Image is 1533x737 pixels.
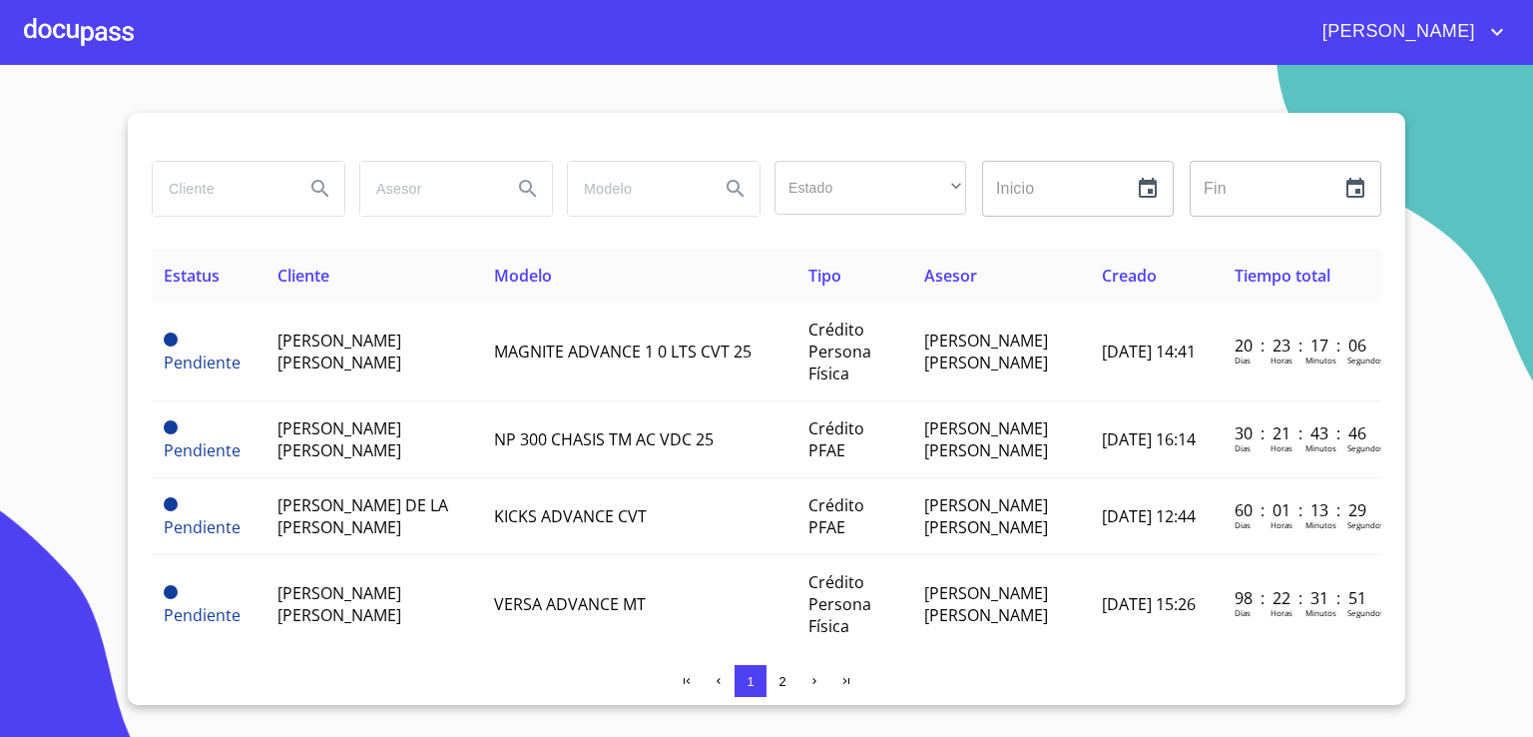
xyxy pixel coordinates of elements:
[1235,265,1330,287] span: Tiempo total
[712,165,760,213] button: Search
[1235,519,1251,530] p: Dias
[164,516,241,538] span: Pendiente
[1235,499,1369,521] p: 60 : 01 : 13 : 29
[494,505,647,527] span: KICKS ADVANCE CVT
[747,674,754,689] span: 1
[164,265,220,287] span: Estatus
[924,494,1048,538] span: [PERSON_NAME] [PERSON_NAME]
[1235,442,1251,453] p: Dias
[1102,265,1157,287] span: Creado
[277,265,329,287] span: Cliente
[808,494,864,538] span: Crédito PFAE
[494,593,646,615] span: VERSA ADVANCE MT
[808,319,871,384] span: Crédito Persona Física
[164,420,178,434] span: Pendiente
[277,582,401,626] span: [PERSON_NAME] [PERSON_NAME]
[774,161,966,215] div: ​
[924,265,977,287] span: Asesor
[808,265,841,287] span: Tipo
[277,494,448,538] span: [PERSON_NAME] DE LA [PERSON_NAME]
[1347,442,1384,453] p: Segundos
[924,582,1048,626] span: [PERSON_NAME] [PERSON_NAME]
[296,165,344,213] button: Search
[1271,607,1292,618] p: Horas
[1235,335,1369,357] p: 20 : 23 : 17 : 06
[1305,607,1336,618] p: Minutos
[1235,587,1369,609] p: 98 : 22 : 31 : 51
[808,571,871,637] span: Crédito Persona Física
[504,165,552,213] button: Search
[1271,355,1292,366] p: Horas
[360,162,496,216] input: search
[1235,355,1251,366] p: Dias
[153,162,288,216] input: search
[164,439,241,461] span: Pendiente
[1347,607,1384,618] p: Segundos
[1102,505,1196,527] span: [DATE] 12:44
[1271,519,1292,530] p: Horas
[1271,442,1292,453] p: Horas
[568,162,704,216] input: search
[735,665,766,697] button: 1
[1305,442,1336,453] p: Minutos
[1307,16,1509,48] button: account of current user
[924,417,1048,461] span: [PERSON_NAME] [PERSON_NAME]
[164,497,178,511] span: Pendiente
[164,352,241,373] span: Pendiente
[1235,607,1251,618] p: Dias
[277,330,401,373] span: [PERSON_NAME] [PERSON_NAME]
[1347,519,1384,530] p: Segundos
[808,417,864,461] span: Crédito PFAE
[494,341,752,363] span: MAGNITE ADVANCE 1 0 LTS CVT 25
[164,333,178,347] span: Pendiente
[1347,355,1384,366] p: Segundos
[164,585,178,599] span: Pendiente
[164,604,241,626] span: Pendiente
[1307,16,1485,48] span: [PERSON_NAME]
[1235,422,1369,444] p: 30 : 21 : 43 : 46
[1305,519,1336,530] p: Minutos
[1102,428,1196,450] span: [DATE] 16:14
[766,665,798,697] button: 2
[494,428,714,450] span: NP 300 CHASIS TM AC VDC 25
[778,674,785,689] span: 2
[1305,355,1336,366] p: Minutos
[924,330,1048,373] span: [PERSON_NAME] [PERSON_NAME]
[277,417,401,461] span: [PERSON_NAME] [PERSON_NAME]
[494,265,552,287] span: Modelo
[1102,341,1196,363] span: [DATE] 14:41
[1102,593,1196,615] span: [DATE] 15:26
